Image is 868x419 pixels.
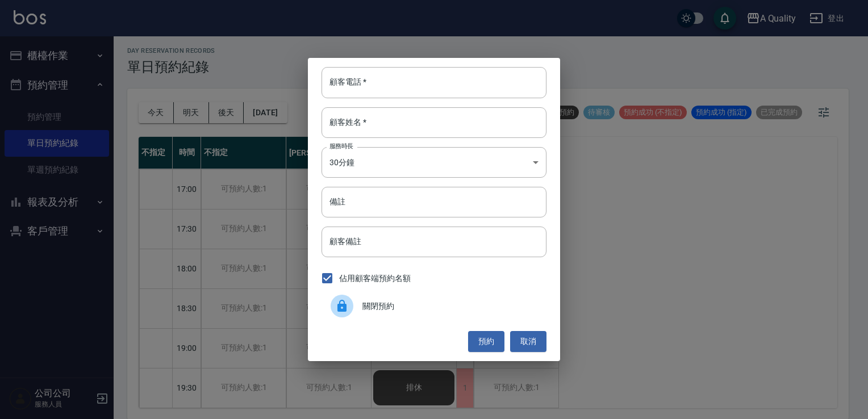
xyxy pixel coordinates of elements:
[339,273,411,284] span: 佔用顧客端預約名額
[510,331,546,352] button: 取消
[322,290,546,322] div: 關閉預約
[322,147,546,178] div: 30分鐘
[362,300,537,312] span: 關閉預約
[468,331,504,352] button: 預約
[329,142,353,150] label: 服務時長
